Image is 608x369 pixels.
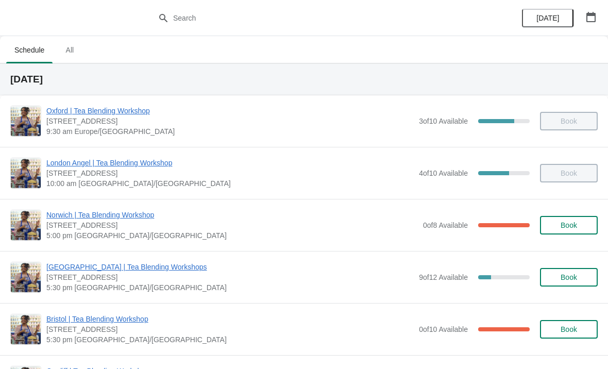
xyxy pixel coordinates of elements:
img: Glasgow | Tea Blending Workshops | 215 Byres Road, Glasgow G12 8UD, UK | 5:30 pm Europe/London [11,262,41,292]
img: Norwich | Tea Blending Workshop | 9 Back Of The Inns, Norwich NR2 1PT, UK | 5:00 pm Europe/London [11,210,41,240]
span: [STREET_ADDRESS] [46,220,418,230]
span: [STREET_ADDRESS] [46,324,414,334]
span: Schedule [6,41,53,59]
button: Book [540,216,598,234]
img: London Angel | Tea Blending Workshop | 26 Camden Passage, The Angel, London N1 8ED, UK | 10:00 am... [11,158,41,188]
span: [STREET_ADDRESS] [46,116,414,126]
span: [DATE] [536,14,559,22]
input: Search [173,9,456,27]
span: London Angel | Tea Blending Workshop [46,158,414,168]
img: Oxford | Tea Blending Workshop | 23 High Street, Oxford, OX1 4AH | 9:30 am Europe/London [11,106,41,136]
span: All [57,41,82,59]
button: [DATE] [522,9,573,27]
span: Bristol | Tea Blending Workshop [46,314,414,324]
span: Book [561,221,577,229]
span: Book [561,273,577,281]
button: Book [540,320,598,339]
span: 0 of 10 Available [419,325,468,333]
span: [STREET_ADDRESS] [46,272,414,282]
span: Oxford | Tea Blending Workshop [46,106,414,116]
span: 9:30 am Europe/[GEOGRAPHIC_DATA] [46,126,414,137]
button: Book [540,268,598,287]
span: 5:30 pm [GEOGRAPHIC_DATA]/[GEOGRAPHIC_DATA] [46,334,414,345]
span: 9 of 12 Available [419,273,468,281]
span: 4 of 10 Available [419,169,468,177]
img: Bristol | Tea Blending Workshop | 73 Park Street, Bristol, BS1 5PB | 5:30 pm Europe/London [11,314,41,344]
span: 3 of 10 Available [419,117,468,125]
span: 5:30 pm [GEOGRAPHIC_DATA]/[GEOGRAPHIC_DATA] [46,282,414,293]
span: [GEOGRAPHIC_DATA] | Tea Blending Workshops [46,262,414,272]
span: 10:00 am [GEOGRAPHIC_DATA]/[GEOGRAPHIC_DATA] [46,178,414,189]
h2: [DATE] [10,74,598,85]
span: 5:00 pm [GEOGRAPHIC_DATA]/[GEOGRAPHIC_DATA] [46,230,418,241]
span: Norwich | Tea Blending Workshop [46,210,418,220]
span: Book [561,325,577,333]
span: 0 of 8 Available [423,221,468,229]
span: [STREET_ADDRESS] [46,168,414,178]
